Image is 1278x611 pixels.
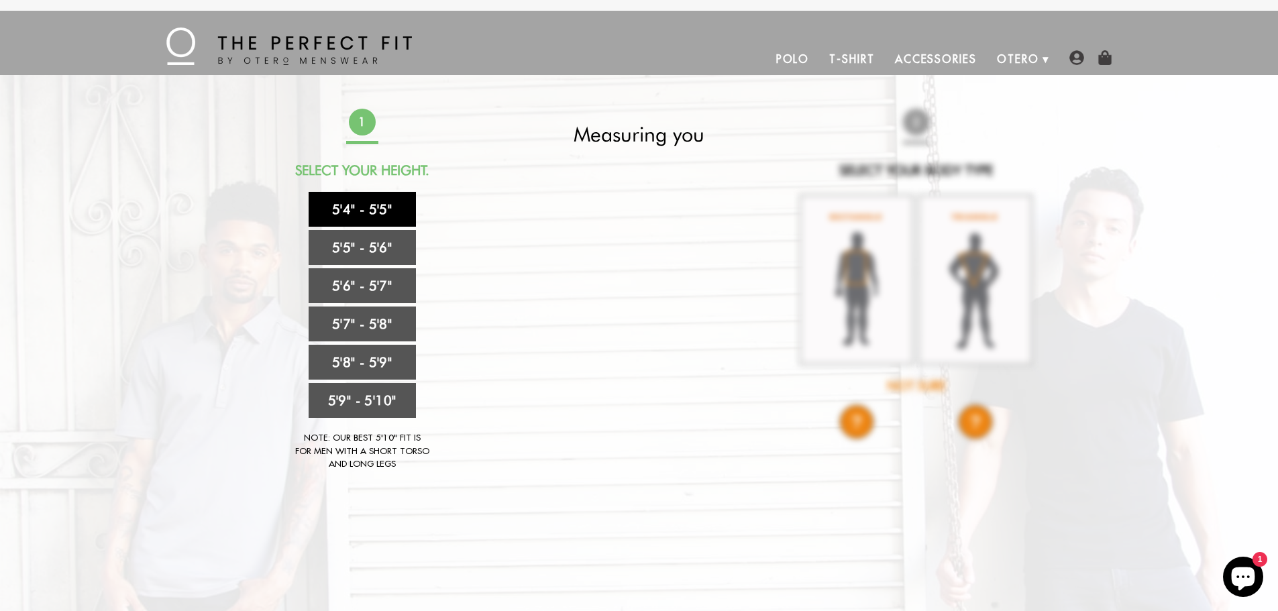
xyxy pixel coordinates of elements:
a: Polo [766,43,820,75]
a: T-Shirt [819,43,884,75]
div: Note: Our best 5'10" fit is for men with a short torso and long legs [295,431,429,471]
a: Accessories [885,43,987,75]
a: 5'9" - 5'10" [309,383,416,418]
img: The Perfect Fit - by Otero Menswear - Logo [166,27,412,65]
a: 5'6" - 5'7" [309,268,416,303]
h2: Select Your Height. [244,162,481,178]
a: 5'4" - 5'5" [309,192,416,227]
a: Otero [987,43,1049,75]
a: 5'7" - 5'8" [309,307,416,341]
a: 5'8" - 5'9" [309,345,416,380]
h2: Measuring you [521,122,758,146]
span: 1 [348,109,375,135]
img: user-account-icon.png [1069,50,1084,65]
a: 5'5" - 5'6" [309,230,416,265]
img: shopping-bag-icon.png [1098,50,1112,65]
inbox-online-store-chat: Shopify online store chat [1219,557,1267,600]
